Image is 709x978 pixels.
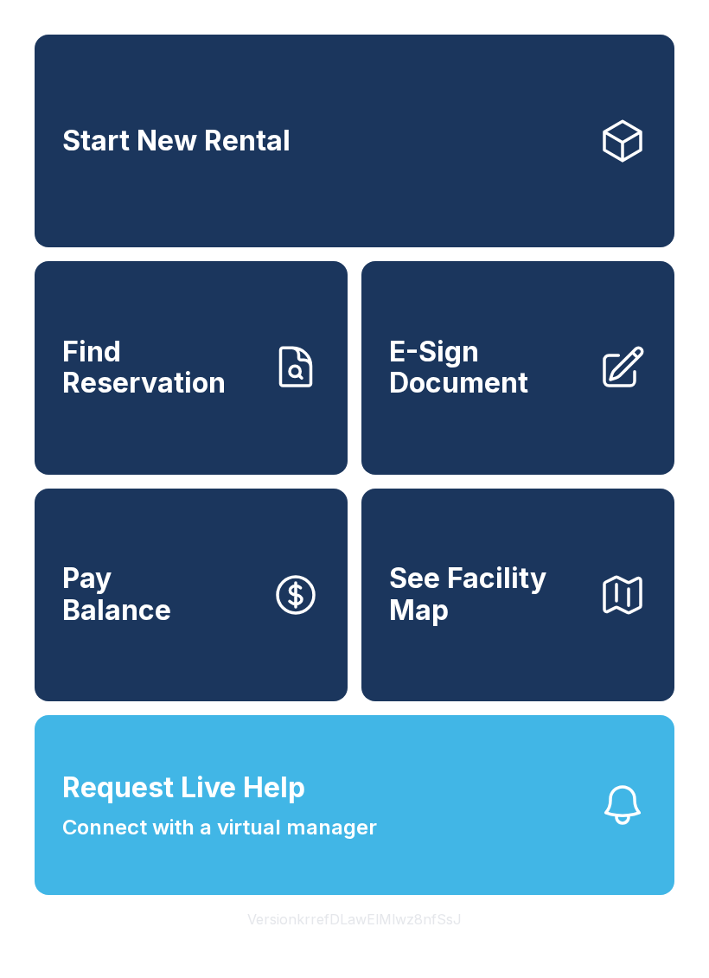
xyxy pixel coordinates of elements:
button: Request Live HelpConnect with a virtual manager [35,715,674,895]
span: Request Live Help [62,767,305,809]
span: Find Reservation [62,336,258,400]
span: Start New Rental [62,125,291,157]
span: See Facility Map [389,563,584,626]
a: Start New Rental [35,35,674,247]
button: PayBalance [35,489,348,701]
span: Connect with a virtual manager [62,812,377,843]
span: E-Sign Document [389,336,584,400]
a: Find Reservation [35,261,348,474]
span: Pay Balance [62,563,171,626]
a: E-Sign Document [361,261,674,474]
button: VersionkrrefDLawElMlwz8nfSsJ [233,895,476,943]
button: See Facility Map [361,489,674,701]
